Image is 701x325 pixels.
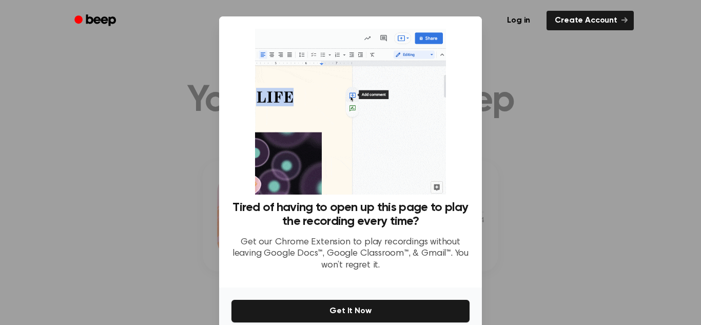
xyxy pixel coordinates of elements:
img: Beep extension in action [255,29,445,195]
a: Log in [497,9,540,32]
h3: Tired of having to open up this page to play the recording every time? [231,201,470,228]
a: Create Account [547,11,634,30]
a: Beep [67,11,125,31]
button: Get It Now [231,300,470,322]
p: Get our Chrome Extension to play recordings without leaving Google Docs™, Google Classroom™, & Gm... [231,237,470,272]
